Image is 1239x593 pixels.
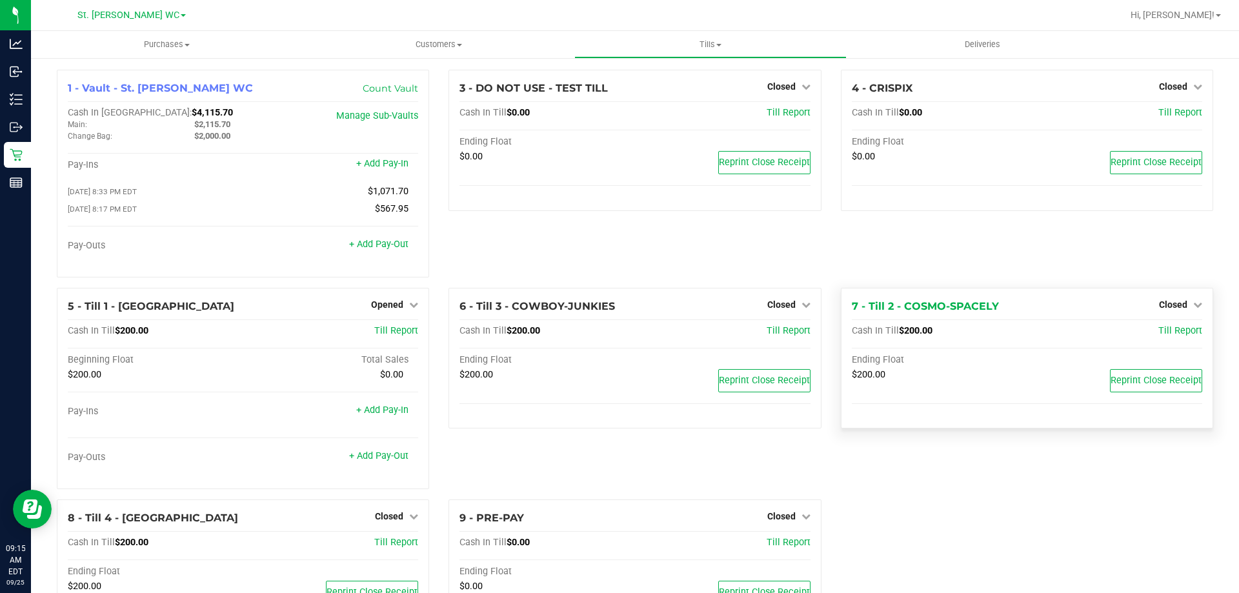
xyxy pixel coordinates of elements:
[194,119,230,129] span: $2,115.70
[13,490,52,528] iframe: Resource center
[356,158,408,169] a: + Add Pay-In
[10,65,23,78] inline-svg: Inbound
[459,300,615,312] span: 6 - Till 3 - COWBOY-JUNKIES
[10,148,23,161] inline-svg: Retail
[115,537,148,548] span: $200.00
[1159,299,1187,310] span: Closed
[368,186,408,197] span: $1,071.70
[1158,325,1202,336] a: Till Report
[507,325,540,336] span: $200.00
[718,369,811,392] button: Reprint Close Receipt
[459,82,608,94] span: 3 - DO NOT USE - TEST TILL
[459,537,507,548] span: Cash In Till
[68,354,243,366] div: Beginning Float
[852,82,912,94] span: 4 - CRISPIX
[459,107,507,118] span: Cash In Till
[68,566,243,578] div: Ending Float
[718,151,811,174] button: Reprint Close Receipt
[375,511,403,521] span: Closed
[719,375,810,386] span: Reprint Close Receipt
[852,354,1027,366] div: Ending Float
[575,39,845,50] span: Tills
[31,31,303,58] a: Purchases
[767,81,796,92] span: Closed
[68,240,243,252] div: Pay-Outs
[243,354,419,366] div: Total Sales
[899,107,922,118] span: $0.00
[68,369,101,380] span: $200.00
[459,151,483,162] span: $0.00
[374,325,418,336] a: Till Report
[947,39,1018,50] span: Deliveries
[852,369,885,380] span: $200.00
[375,203,408,214] span: $567.95
[10,121,23,134] inline-svg: Outbound
[68,120,87,129] span: Main:
[68,512,238,524] span: 8 - Till 4 - [GEOGRAPHIC_DATA]
[68,187,137,196] span: [DATE] 8:33 PM EDT
[459,369,493,380] span: $200.00
[719,157,810,168] span: Reprint Close Receipt
[68,107,192,118] span: Cash In [GEOGRAPHIC_DATA]:
[68,159,243,171] div: Pay-Ins
[574,31,846,58] a: Tills
[767,537,811,548] a: Till Report
[459,566,635,578] div: Ending Float
[852,300,999,312] span: 7 - Till 2 - COSMO-SPACELY
[767,325,811,336] a: Till Report
[68,132,112,141] span: Change Bag:
[1158,107,1202,118] a: Till Report
[356,405,408,416] a: + Add Pay-In
[68,537,115,548] span: Cash In Till
[115,325,148,336] span: $200.00
[507,537,530,548] span: $0.00
[459,354,635,366] div: Ending Float
[1111,157,1202,168] span: Reprint Close Receipt
[852,151,875,162] span: $0.00
[767,299,796,310] span: Closed
[852,136,1027,148] div: Ending Float
[68,300,234,312] span: 5 - Till 1 - [GEOGRAPHIC_DATA]
[77,10,179,21] span: St. [PERSON_NAME] WC
[192,107,233,118] span: $4,115.70
[852,107,899,118] span: Cash In Till
[767,511,796,521] span: Closed
[459,512,524,524] span: 9 - PRE-PAY
[459,325,507,336] span: Cash In Till
[68,82,253,94] span: 1 - Vault - St. [PERSON_NAME] WC
[852,325,899,336] span: Cash In Till
[1159,81,1187,92] span: Closed
[10,176,23,189] inline-svg: Reports
[459,136,635,148] div: Ending Float
[1111,375,1202,386] span: Reprint Close Receipt
[68,205,137,214] span: [DATE] 8:17 PM EDT
[68,325,115,336] span: Cash In Till
[1110,151,1202,174] button: Reprint Close Receipt
[1131,10,1214,20] span: Hi, [PERSON_NAME]!
[507,107,530,118] span: $0.00
[363,83,418,94] a: Count Vault
[459,581,483,592] span: $0.00
[767,107,811,118] a: Till Report
[349,450,408,461] a: + Add Pay-Out
[374,537,418,548] a: Till Report
[68,406,243,417] div: Pay-Ins
[31,39,303,50] span: Purchases
[6,578,25,587] p: 09/25
[10,37,23,50] inline-svg: Analytics
[1110,369,1202,392] button: Reprint Close Receipt
[371,299,403,310] span: Opened
[847,31,1118,58] a: Deliveries
[68,452,243,463] div: Pay-Outs
[68,581,101,592] span: $200.00
[899,325,932,336] span: $200.00
[336,110,418,121] a: Manage Sub-Vaults
[194,131,230,141] span: $2,000.00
